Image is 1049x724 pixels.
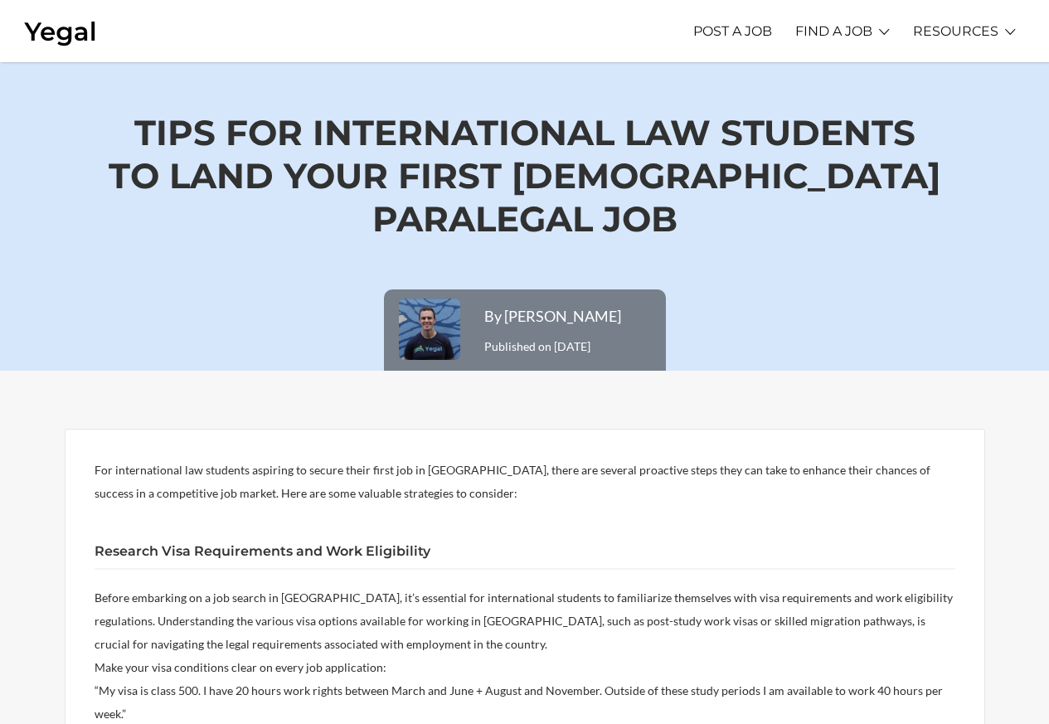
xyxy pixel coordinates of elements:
[484,307,621,353] span: Published on [DATE]
[484,307,621,325] a: By [PERSON_NAME]
[795,8,872,54] a: FIND A JOB
[95,545,955,570] h2: Research Visa Requirements and Work Eligibility
[693,8,772,54] a: POST A JOB
[913,8,998,54] a: RESOURCES
[95,660,386,674] span: Make your visa conditions clear on every job application:
[105,62,945,289] h1: Tips for International Law students to Land Your First [DEMOGRAPHIC_DATA] Paralegal Job
[396,296,463,362] img: Photo
[95,463,930,500] span: For international law students aspiring to secure their first job in [GEOGRAPHIC_DATA], there are...
[95,683,943,721] span: “My visa is class 500. I have 20 hours work rights between March and June + August and November. ...
[95,586,955,656] p: Before embarking on a job search in [GEOGRAPHIC_DATA], it’s essential for international students ...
